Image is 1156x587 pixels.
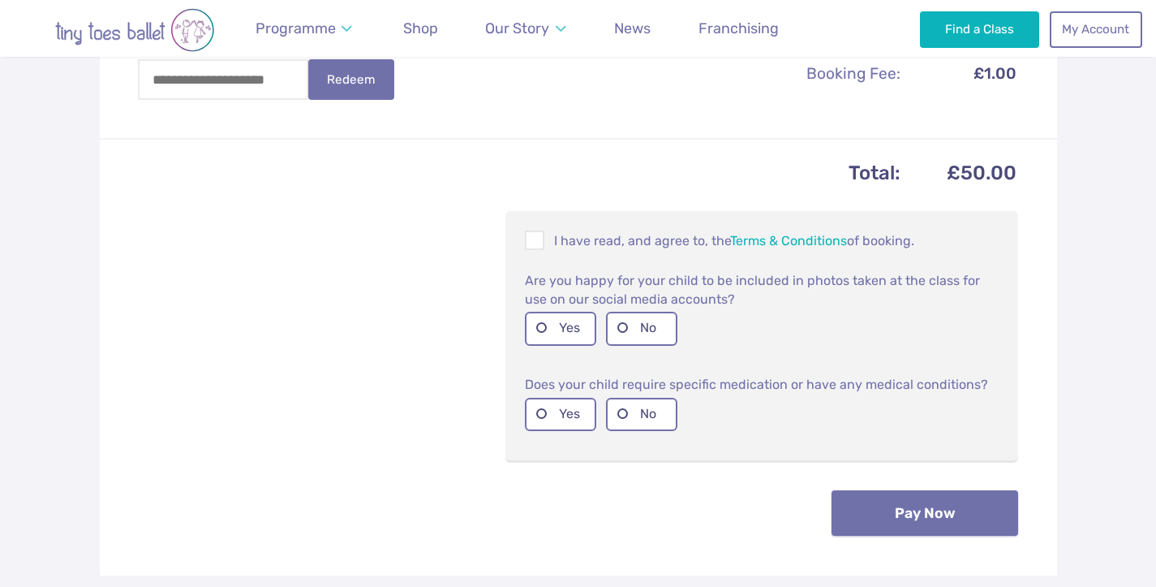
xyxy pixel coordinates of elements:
[140,157,902,190] th: Total:
[21,8,248,52] img: tiny toes ballet
[691,11,786,47] a: Franchising
[525,231,999,250] p: I have read, and agree to, the of booking.
[832,490,1018,536] button: Pay Now
[728,60,901,87] th: Booking Fee:
[485,19,549,37] span: Our Story
[525,375,999,395] p: Does your child require specific medication or have any medical conditions?
[308,59,394,100] button: Redeem
[614,19,651,37] span: News
[525,271,999,309] p: Are you happy for your child to be included in photos taken at the class for use on our social me...
[730,233,847,248] a: Terms & Conditions
[607,11,658,47] a: News
[903,60,1016,87] td: £1.00
[478,11,574,47] a: Our Story
[903,157,1016,190] td: £50.00
[1050,11,1142,47] a: My Account
[248,11,360,47] a: Programme
[606,398,677,431] label: No
[256,19,336,37] span: Programme
[403,19,438,37] span: Shop
[698,19,779,37] span: Franchising
[396,11,445,47] a: Shop
[920,11,1039,47] a: Find a Class
[606,312,677,345] label: No
[525,398,596,431] label: Yes
[525,312,596,345] label: Yes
